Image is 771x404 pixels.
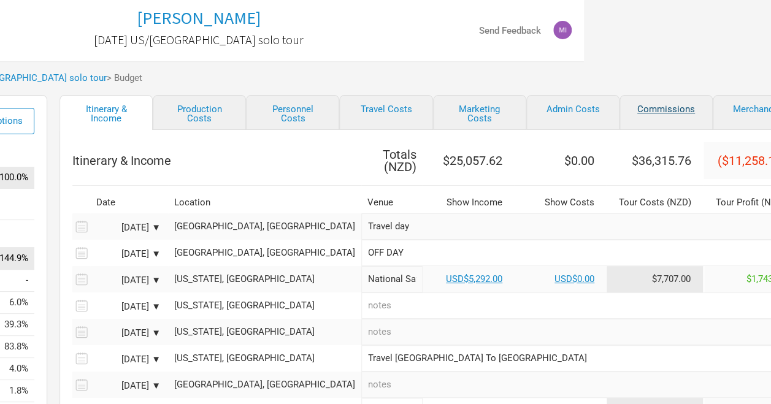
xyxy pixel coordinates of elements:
[93,250,161,259] div: [DATE] ▼
[59,95,153,130] a: Itinerary & Income
[153,95,246,130] a: Production Costs
[137,7,261,29] h1: [PERSON_NAME]
[174,222,355,231] div: Auckland, New Zealand
[93,223,161,232] div: [DATE] ▼
[168,192,361,213] th: Location
[174,275,355,284] div: New York, United States
[94,27,304,53] a: [DATE] US/[GEOGRAPHIC_DATA] solo tour
[93,381,161,391] div: [DATE] ▼
[423,192,515,213] th: Show Income
[515,142,607,179] th: $0.00
[526,95,619,130] a: Admin Costs
[607,192,704,213] th: Tour Costs ( NZD )
[361,192,423,213] th: Venue
[446,273,502,284] a: USD$5,292.00
[607,142,704,179] th: $36,315.76
[554,273,594,284] a: USD$0.00
[515,192,607,213] th: Show Costs
[174,354,355,363] div: New York, United States
[361,142,423,179] th: Totals ( NZD )
[339,95,432,130] a: Travel Costs
[553,21,572,39] img: mikel
[93,329,161,338] div: [DATE] ▼
[246,95,339,130] a: Personnel Costs
[93,355,161,364] div: [DATE] ▼
[174,380,355,389] div: Los Angeles, United States
[361,266,423,292] input: National Sawdust
[93,276,161,285] div: [DATE] ▼
[479,25,541,36] strong: Send Feedback
[90,192,164,213] th: Date
[72,142,361,179] th: Itinerary & Income
[93,302,161,311] div: [DATE] ▼
[174,327,355,337] div: New York, United States
[137,9,261,28] a: [PERSON_NAME]
[619,95,713,130] a: Commissions
[607,266,704,292] td: Tour Cost allocation from Production, Personnel, Travel, Marketing, Admin & Commissions
[433,95,526,130] a: Marketing Costs
[94,33,304,47] h2: [DATE] US/[GEOGRAPHIC_DATA] solo tour
[174,248,355,257] div: Los Angeles, United States
[174,301,355,310] div: New York, United States
[423,142,515,179] th: $25,057.62
[107,74,142,83] span: > Budget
